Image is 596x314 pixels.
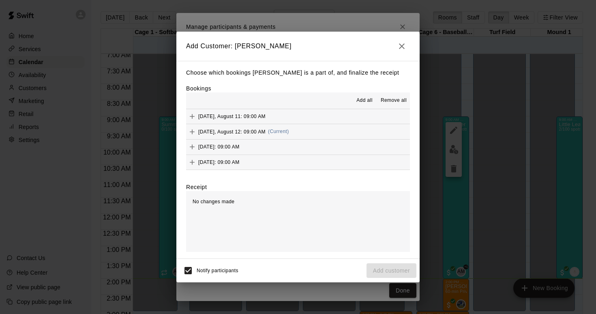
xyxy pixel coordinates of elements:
span: Remove all [381,97,407,105]
button: Remove all [377,94,410,107]
button: Add[DATE]: 09:00 AM [186,140,410,155]
span: [DATE], August 12: 09:00 AM [198,129,266,134]
button: Add[DATE], August 11: 09:00 AM [186,109,410,124]
span: [DATE]: 09:00 AM [198,159,240,165]
button: Add all [352,94,377,107]
span: [DATE]: 09:00 AM [198,144,240,150]
button: Add[DATE], August 12: 09:00 AM(Current) [186,124,410,139]
span: [DATE], August 11: 09:00 AM [198,114,266,119]
span: Add [186,144,198,150]
button: Add[DATE]: 09:00 AM [186,155,410,170]
span: Add all [356,97,373,105]
span: Add [186,159,198,165]
p: Choose which bookings [PERSON_NAME] is a part of, and finalize the receipt [186,68,410,78]
h2: Add Customer: [PERSON_NAME] [176,32,420,61]
label: Receipt [186,183,207,191]
span: Notify participants [197,268,238,273]
label: Bookings [186,85,211,92]
span: Add [186,128,198,134]
span: (Current) [268,129,289,134]
span: No changes made [193,199,234,204]
span: Add [186,113,198,119]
